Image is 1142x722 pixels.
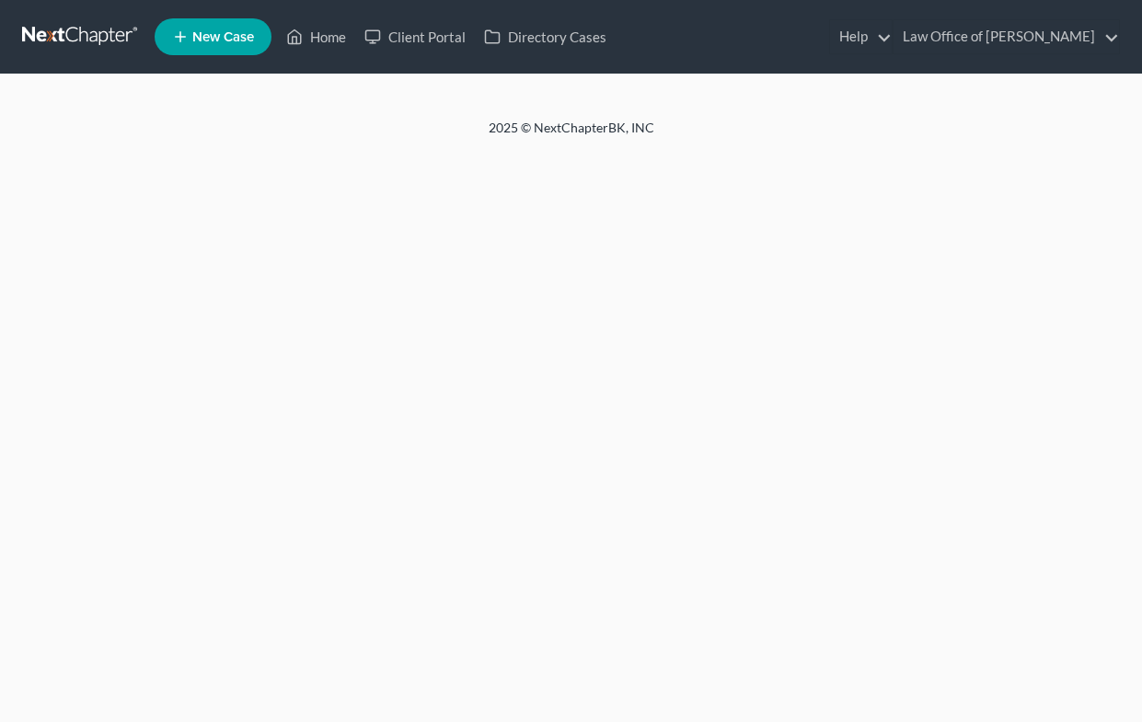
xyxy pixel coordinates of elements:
[155,18,271,55] new-legal-case-button: New Case
[47,119,1096,152] div: 2025 © NextChapterBK, INC
[894,20,1119,53] a: Law Office of [PERSON_NAME]
[830,20,892,53] a: Help
[277,20,355,53] a: Home
[355,20,475,53] a: Client Portal
[475,20,616,53] a: Directory Cases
